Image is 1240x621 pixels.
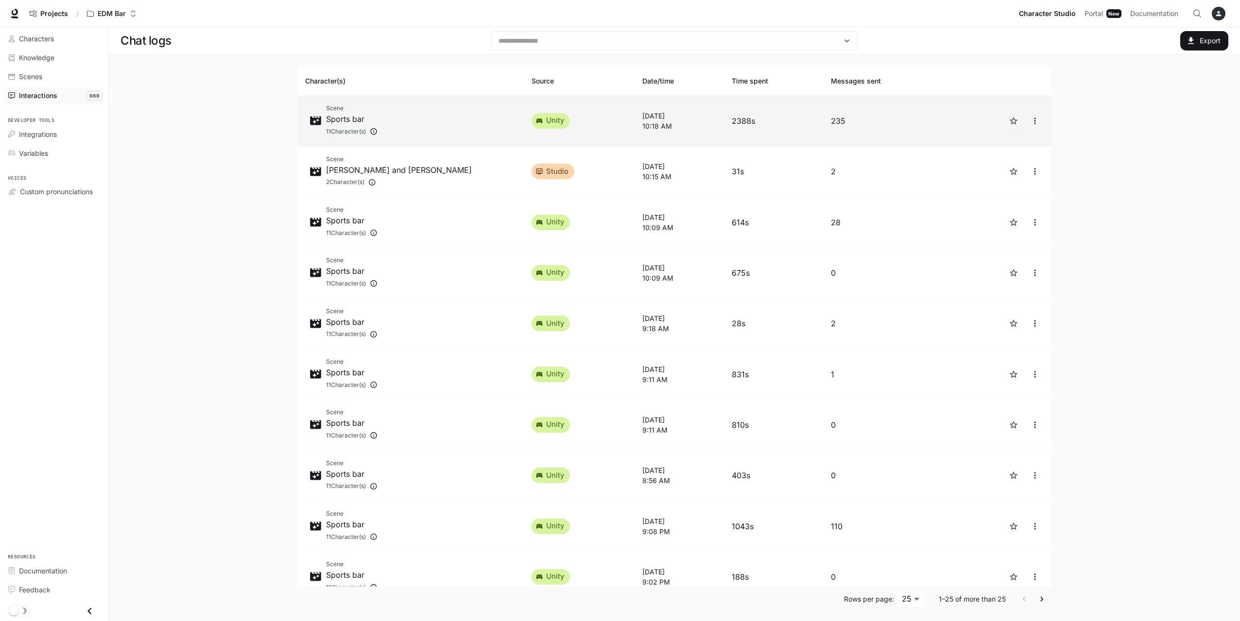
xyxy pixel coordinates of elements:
[1005,214,1022,231] button: Favorite
[898,591,923,607] div: 25
[823,67,948,96] th: Messages sent
[1005,467,1022,484] button: Favorite
[326,429,378,442] div: Priya, Charlie copy for DMA, Ayaan, Brittney, Charlie, Frank, Jerry, Molly, Mark, The Observer, S...
[642,567,717,577] p: [DATE]
[831,115,940,127] p: 235
[326,480,378,493] div: Priya, Charlie copy for DMA, Ayaan, Brittney, Charlie, Frank, Jerry, Molly, Mark, The Observer, S...
[540,116,570,126] span: unity
[642,161,717,171] p: [DATE]
[19,129,57,139] span: Integrations
[1026,214,1044,231] button: close
[732,520,815,532] p: 1043s
[19,148,48,158] span: Variables
[326,127,366,136] span: 11 Character(s)
[326,316,378,328] p: Sports bar
[642,212,717,222] p: [DATE]
[326,519,378,530] p: Sports bar
[732,115,815,127] p: 2388s
[831,369,940,380] p: 1
[642,526,717,537] p: 9:08 PM
[326,205,378,215] span: Scene
[326,367,378,378] p: Sports bar
[1026,315,1044,332] button: close
[1005,264,1022,282] button: Favorite
[642,465,717,475] p: [DATE]
[831,217,940,228] p: 28
[20,186,93,197] span: Custom pronunciations
[939,594,1006,604] p: 1–25 of more than 25
[326,481,366,491] span: 11 Character(s)
[326,177,364,187] span: 2 Character(s)
[1005,416,1022,434] button: Favorite
[831,318,940,329] p: 2
[1015,4,1080,23] a: Character Studio
[326,103,378,113] span: Scene
[1085,8,1103,20] span: Portal
[1081,4,1125,23] a: PortalNew
[1026,467,1044,484] button: close
[326,583,366,592] span: 11 Character(s)
[19,34,54,44] span: Characters
[642,374,717,385] p: 9:11 AM
[831,571,940,583] p: 0
[326,357,378,367] span: Scene
[1026,568,1044,586] button: close
[326,306,378,316] span: Scene
[326,458,378,468] span: Scene
[326,509,378,519] span: Scene
[326,277,378,290] div: Priya, Charlie copy for DMA, Ayaan, Brittney, Charlie, Frank, Jerry, Molly, Mark, The Observer, S...
[326,255,378,265] span: Scene
[4,87,104,104] a: Interactions
[9,605,18,616] span: Dark mode toggle
[1005,366,1022,383] button: Favorite
[72,9,83,19] div: /
[1005,163,1022,180] button: Favorite
[25,4,72,23] a: Go to projects
[1005,568,1022,586] button: Favorite
[1005,518,1022,535] button: Favorite
[540,521,570,531] span: unity
[4,183,104,200] a: Custom pronunciations
[326,226,378,239] div: Priya, Charlie copy for DMA, Ayaan, Brittney, Charlie, Frank, Jerry, Molly, Mark, The Observer, S...
[19,585,51,595] span: Feedback
[4,68,104,85] a: Scenes
[635,67,724,96] th: Date/time
[642,577,717,587] p: 9:02 PM
[86,91,103,101] span: 669
[326,279,366,288] span: 11 Character(s)
[732,217,815,228] p: 614s
[98,10,126,18] p: EDM Bar
[642,313,717,323] p: [DATE]
[540,217,570,227] span: unity
[732,369,815,380] p: 831s
[840,34,854,48] button: Open
[724,67,823,96] th: Time spent
[326,431,366,440] span: 11 Character(s)
[642,364,717,374] p: [DATE]
[642,171,717,182] p: 10:15 AM
[19,566,67,576] span: Documentation
[1026,264,1044,282] button: close
[4,581,104,598] a: Feedback
[844,594,894,604] p: Rows per page:
[326,125,378,138] div: Priya, Charlie copy for DMA, Ayaan, Brittney, Charlie, Frank, Jerry, Molly, Mark, The Observer, S...
[642,273,717,283] p: 10:09 AM
[326,380,366,390] span: 11 Character(s)
[297,67,524,96] th: Character(s)
[326,113,378,125] p: Sports bar
[732,571,815,583] p: 188s
[642,425,717,435] p: 9:11 AM
[831,419,940,431] p: 0
[1026,416,1044,434] button: close
[326,164,472,176] p: [PERSON_NAME] and [PERSON_NAME]
[524,67,635,96] th: Source
[642,263,717,273] p: [DATE]
[1106,9,1121,18] div: New
[326,265,378,277] p: Sports bar
[121,31,172,50] h1: Chat logs
[1130,8,1178,20] span: Documentation
[326,328,378,341] div: Priya, Charlie copy for DMA, Ayaan, Brittney, Charlie, Frank, Jerry, Molly, Mark, The Observer, S...
[4,126,104,143] a: Integrations
[642,121,717,131] p: 10:18 AM
[4,145,104,162] a: Variables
